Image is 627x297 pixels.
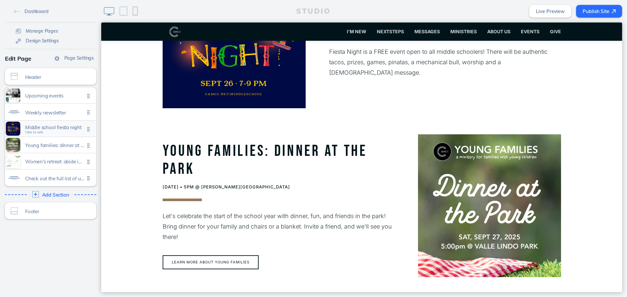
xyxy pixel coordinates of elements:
span: Manage Pages [26,28,58,34]
img: icon-gears@2x.png [16,38,21,44]
img: icon-section-type-footer@2x.png [11,207,18,214]
a: I'm New [240,3,270,15]
img: icon-pages@2x.png [16,29,21,34]
span: Design Settings [26,38,59,44]
span: Give [449,6,460,12]
span: NextSteps [276,6,303,12]
span: Add Section [42,192,69,198]
span: Young families: dinner at the park [25,142,85,148]
a: Events [414,3,443,15]
img: icon-vertical-dots@2x.png [88,143,90,148]
img: icon-phone@2x.png [133,7,138,16]
img: icon-vertical-dots@2x.png [87,176,88,181]
a: About Us [381,3,414,15]
span: Middle school fiesta night [25,125,85,130]
span: Ministries [349,6,376,12]
img: icon-vertical-dots@2x.png [87,110,88,115]
img: icon-section-type-text-only@2x.png [5,109,23,115]
img: icon-section-type-add@2x.png [32,191,39,198]
span: Women's retreat: abide in me [25,159,85,164]
p: [DATE] • 5pm @ [PERSON_NAME][GEOGRAPHIC_DATA] [61,162,189,167]
img: icon-arrow-ne@2x.png [612,9,616,14]
span: Dashboard [24,8,48,14]
img: 8c21249d-b5cf-48a5-8010-4ddcc9b0f69d.png [61,4,127,15]
a: Messages [308,3,344,15]
img: icon-vertical-dots@2x.png [88,94,90,98]
img: icon-section-type-text-only@2x.png [5,174,23,181]
img: icon-vertical-dots@2x.png [87,94,88,98]
img: icon-vertical-dots@2x.png [88,110,90,115]
img: icon-tablet@2x.png [120,7,127,16]
span: Footer [25,209,85,214]
img: icon-vertical-dots@2x.png [88,127,90,132]
span: Header [25,74,85,80]
span: I'm New [246,6,265,12]
img: icon-vertical-dots@2x.png [87,127,88,132]
p: Fiesta Night is a FREE event open to all middle schoolers! There will be authentic tacos, prizes,... [228,24,460,55]
span: Check out the full list of upcoming events within our ministries in our weekly newsletter and [DE... [25,176,85,181]
img: icon-vertical-dots@2x.png [88,159,90,164]
p: Young Families: Dinner at the Park [61,120,293,156]
span: Weekly newsletter [25,110,85,115]
img: icon-gear@2x.png [55,56,59,61]
img: icon-desktop@2x.png [104,7,114,16]
a: NextSteps [270,3,308,15]
p: Let's celebrate the start of the school year with dinner, fun, and friends in the park! Bring din... [61,188,293,220]
a: Live Preview [529,5,571,18]
div: Edit Page [5,52,96,65]
button: Publish Site [576,5,622,18]
img: icon-vertical-dots@2x.png [88,176,90,181]
img: 578b38d1-990e-42b9-9550-689782f31d1c.jpg [317,112,460,255]
span: Messages [313,6,339,12]
span: About Us [386,6,409,12]
img: icon-vertical-dots@2x.png [87,159,88,164]
img: icon-back-arrow@2x.png [14,10,20,13]
button: Learn more about Young Families [61,233,157,247]
span: Upcoming events [25,93,85,98]
span: Page Settings [64,55,94,61]
a: Give [443,3,465,15]
span: Click to edit [25,130,43,134]
a: Ministries [344,3,381,15]
img: icon-vertical-dots@2x.png [87,143,88,148]
span: Events [420,6,438,12]
img: icon-section-type-header@2x.png [11,73,18,80]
